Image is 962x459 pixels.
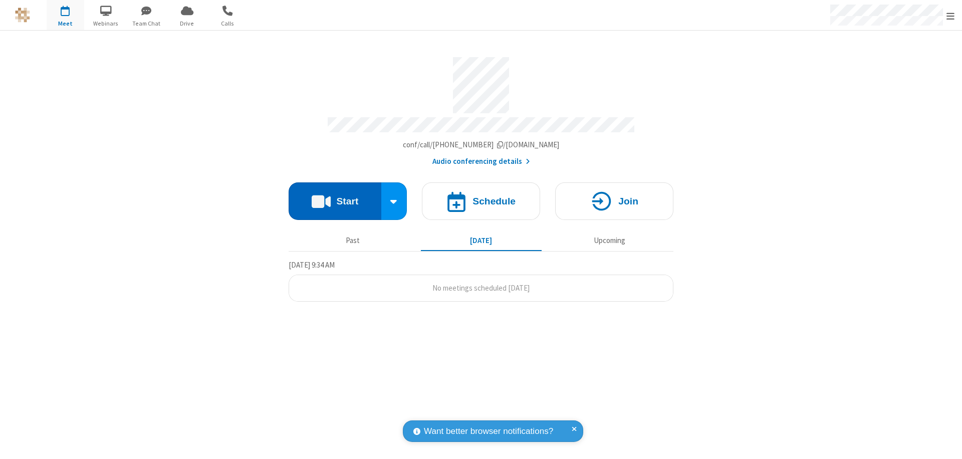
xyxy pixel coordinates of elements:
[289,182,381,220] button: Start
[422,182,540,220] button: Schedule
[128,19,165,28] span: Team Chat
[47,19,84,28] span: Meet
[87,19,125,28] span: Webinars
[403,140,560,149] span: Copy my meeting room link
[549,231,670,250] button: Upcoming
[421,231,542,250] button: [DATE]
[403,139,560,151] button: Copy my meeting room linkCopy my meeting room link
[15,8,30,23] img: QA Selenium DO NOT DELETE OR CHANGE
[293,231,413,250] button: Past
[618,196,638,206] h4: Join
[289,259,673,302] section: Today's Meetings
[209,19,247,28] span: Calls
[937,433,954,452] iframe: Chat
[432,283,530,293] span: No meetings scheduled [DATE]
[289,260,335,270] span: [DATE] 9:34 AM
[432,156,530,167] button: Audio conferencing details
[168,19,206,28] span: Drive
[472,196,516,206] h4: Schedule
[336,196,358,206] h4: Start
[289,50,673,167] section: Account details
[424,425,553,438] span: Want better browser notifications?
[555,182,673,220] button: Join
[381,182,407,220] div: Start conference options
